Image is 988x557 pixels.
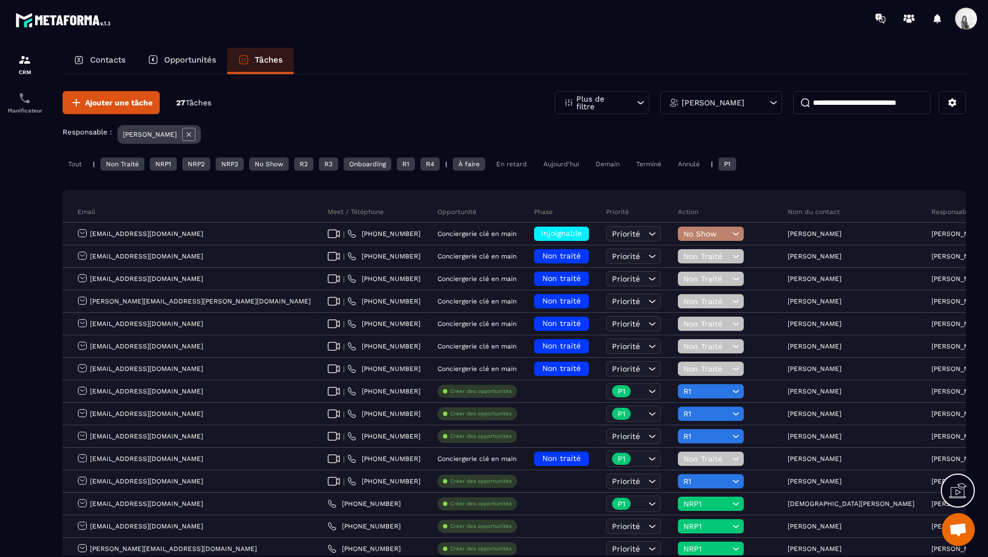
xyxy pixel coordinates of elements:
p: | [445,160,447,168]
p: Opportunités [164,55,216,65]
p: Opportunité [437,207,476,216]
span: Priorité [612,229,640,238]
p: Conciergerie clé en main [437,230,517,238]
span: Non traité [542,341,581,350]
span: Non Traité [683,364,729,373]
div: NRP1 [150,157,177,171]
a: [PHONE_NUMBER] [347,432,420,441]
p: Plus de filtre [576,95,625,110]
div: En retard [491,157,532,171]
p: P1 [617,500,625,508]
p: [PERSON_NAME] [931,477,985,485]
p: Créer des opportunités [450,410,512,418]
a: [PHONE_NUMBER] [347,252,420,261]
a: [PHONE_NUMBER] [347,342,420,351]
span: No Show [683,229,729,238]
p: Meet / Téléphone [328,207,384,216]
span: | [343,455,345,463]
p: Conciergerie clé en main [437,365,517,373]
p: Créer des opportunités [450,545,512,553]
span: NRP1 [683,544,729,553]
span: | [343,275,345,283]
a: [PHONE_NUMBER] [328,499,401,508]
p: [PERSON_NAME] [931,522,985,530]
span: Non traité [542,454,581,463]
div: À faire [453,157,485,171]
div: R1 [397,157,415,171]
img: formation [18,53,31,66]
p: [PERSON_NAME] [931,320,985,328]
p: | [711,160,713,168]
p: [PERSON_NAME] [788,297,841,305]
span: Priorité [612,252,640,261]
div: Non Traité [100,157,144,171]
p: Conciergerie clé en main [437,275,517,283]
div: NRP2 [182,157,210,171]
span: Non traité [542,296,581,305]
p: Contacts [90,55,126,65]
span: Priorité [612,342,640,351]
a: [PHONE_NUMBER] [347,477,420,486]
p: Créer des opportunités [450,432,512,440]
p: [PERSON_NAME] [931,342,985,350]
a: [PHONE_NUMBER] [347,274,420,283]
p: Phase [534,207,553,216]
span: Non Traité [683,274,729,283]
span: Tâches [186,98,211,107]
span: Priorité [612,432,640,441]
span: Non Traité [683,252,729,261]
p: 27 [176,98,211,108]
span: R1 [683,409,729,418]
p: [PERSON_NAME] [788,387,841,395]
div: Ouvrir le chat [942,513,975,546]
p: Action [678,207,698,216]
p: [PERSON_NAME] [788,410,841,418]
p: [PERSON_NAME] [788,275,841,283]
a: [PHONE_NUMBER] [347,297,420,306]
p: Email [77,207,96,216]
a: Tâches [227,48,294,74]
p: Responsable [931,207,973,216]
a: schedulerschedulerPlanificateur [3,83,47,122]
p: CRM [3,69,47,75]
span: Priorité [612,319,640,328]
div: R3 [319,157,338,171]
span: | [343,297,345,306]
span: Priorité [612,544,640,553]
p: Créer des opportunités [450,387,512,395]
p: [PERSON_NAME] [788,230,841,238]
a: [PHONE_NUMBER] [347,229,420,238]
span: Non traité [542,251,581,260]
p: | [93,160,95,168]
span: Non traité [542,364,581,373]
span: Non Traité [683,454,729,463]
a: [PHONE_NUMBER] [347,319,420,328]
span: R1 [683,387,729,396]
p: Créer des opportunités [450,522,512,530]
p: [PERSON_NAME] [123,131,177,138]
a: [PHONE_NUMBER] [347,409,420,418]
p: Planificateur [3,108,47,114]
span: Priorité [612,522,640,531]
p: [PERSON_NAME] [788,477,841,485]
p: Conciergerie clé en main [437,342,517,350]
img: scheduler [18,92,31,105]
p: [PERSON_NAME] [931,275,985,283]
span: | [343,410,345,418]
a: formationformationCRM [3,45,47,83]
span: Priorité [612,274,640,283]
span: injoignable [541,229,582,238]
p: P1 [617,455,625,463]
div: R2 [294,157,313,171]
p: P1 [617,410,625,418]
div: NRP3 [216,157,244,171]
button: Ajouter une tâche [63,91,160,114]
p: Nom du contact [788,207,840,216]
a: Contacts [63,48,137,74]
p: P1 [617,387,625,395]
span: | [343,365,345,373]
p: [PERSON_NAME] [931,297,985,305]
span: | [343,387,345,396]
p: [PERSON_NAME] [788,522,841,530]
p: Conciergerie clé en main [437,455,517,463]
